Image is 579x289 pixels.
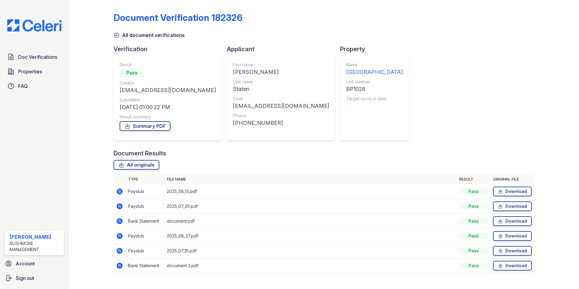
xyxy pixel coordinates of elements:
span: Doc Verifications [18,53,57,61]
div: BP1028 [346,85,403,93]
div: Rushmore Management [10,241,61,253]
div: Applicant [227,45,340,53]
div: Pass [459,233,488,239]
div: Pass [459,248,488,254]
td: document 2.pdf [164,258,457,273]
div: Result [120,62,216,68]
a: Download [493,216,532,226]
div: Target move in date [346,96,403,102]
span: Account [16,260,35,267]
div: Pass [459,188,488,194]
div: Property [340,45,414,53]
td: Paystub [126,244,164,258]
div: Document Verification 182326 [114,12,243,23]
div: [PERSON_NAME] [10,233,61,241]
div: Pass [120,68,144,78]
div: [GEOGRAPHIC_DATA] [346,68,403,76]
div: First name [233,62,329,68]
div: Creator [120,80,216,86]
a: All originals [114,160,159,170]
a: All document verifications [114,32,185,39]
td: 2025_07_30.pdf [164,199,457,214]
div: Verification [114,45,227,53]
th: Original file [491,174,534,184]
a: Download [493,201,532,211]
td: Paystub [126,199,164,214]
div: [DATE] 01:00:22 PM [120,103,216,111]
div: Staten [233,85,329,93]
span: Sign out [16,274,34,282]
div: [PHONE_NUMBER] [233,119,329,127]
td: Paystub [126,184,164,199]
div: [PERSON_NAME] [233,68,329,76]
th: File name [164,174,457,184]
div: Last name [233,79,329,85]
a: Account [2,257,66,270]
div: Phone [233,113,329,119]
a: Properties [5,65,64,78]
img: CE_Logo_Blue-a8612792a0a2168367f1c8372b55b34899dd931a85d93a1a3d3e32e68fde9ad4.png [2,19,66,32]
div: Submitted [120,97,216,103]
td: document.pdf [164,214,457,229]
div: Pass [459,203,488,209]
th: Result [457,174,491,184]
a: Download [493,187,532,196]
td: 2025_07_16.pdf [164,244,457,258]
td: 2025_08_27.pdf [164,229,457,244]
div: Pass [459,263,488,269]
div: [EMAIL_ADDRESS][DOMAIN_NAME] [120,86,216,95]
td: Paystub [126,229,164,244]
div: Name [346,62,403,68]
a: Download [493,246,532,256]
td: 2025_08_13.pdf [164,184,457,199]
a: FAQ [5,80,64,92]
div: [EMAIL_ADDRESS][DOMAIN_NAME] [233,102,329,110]
a: Doc Verifications [5,51,64,63]
a: Download [493,261,532,271]
span: Properties [18,68,42,75]
td: Bank Statement [126,214,164,229]
div: Result summary [120,114,216,120]
span: FAQ [18,82,28,90]
div: - [346,102,403,110]
div: Pass [459,218,488,224]
a: Name [GEOGRAPHIC_DATA] [346,62,403,76]
a: Summary PDF [120,121,170,131]
div: Unit number [346,79,403,85]
th: Type [126,174,164,184]
div: Email [233,96,329,102]
a: Sign out [2,272,66,284]
div: Document Results [114,149,166,158]
td: Bank Statement [126,258,164,273]
a: Download [493,231,532,241]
